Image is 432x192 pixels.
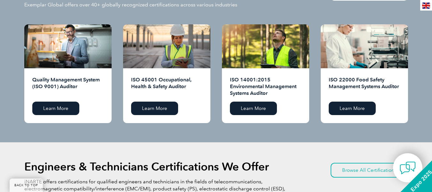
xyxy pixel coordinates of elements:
p: Exemplar Global offers over 40+ globally recognized certifications across various industries [24,1,237,8]
a: Learn More [131,102,178,115]
a: BACK TO TOP [10,179,43,192]
h2: ISO 22000 Food Safety Management Systems Auditor [329,76,400,97]
a: Browse All Certifications [331,163,408,178]
h2: ISO 14001:2015 Environmental Management Systems Auditor [230,76,301,97]
a: Learn More [230,102,277,115]
a: Learn More [32,102,79,115]
img: en [422,3,430,9]
h2: Quality Management System (ISO 9001) Auditor [32,76,104,97]
h2: Engineers & Technicians Certifications We Offer [24,162,269,172]
img: contact-chat.png [400,160,416,176]
h2: ISO 45001 Occupational, Health & Safety Auditor [131,76,202,97]
a: Learn More [329,102,376,115]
